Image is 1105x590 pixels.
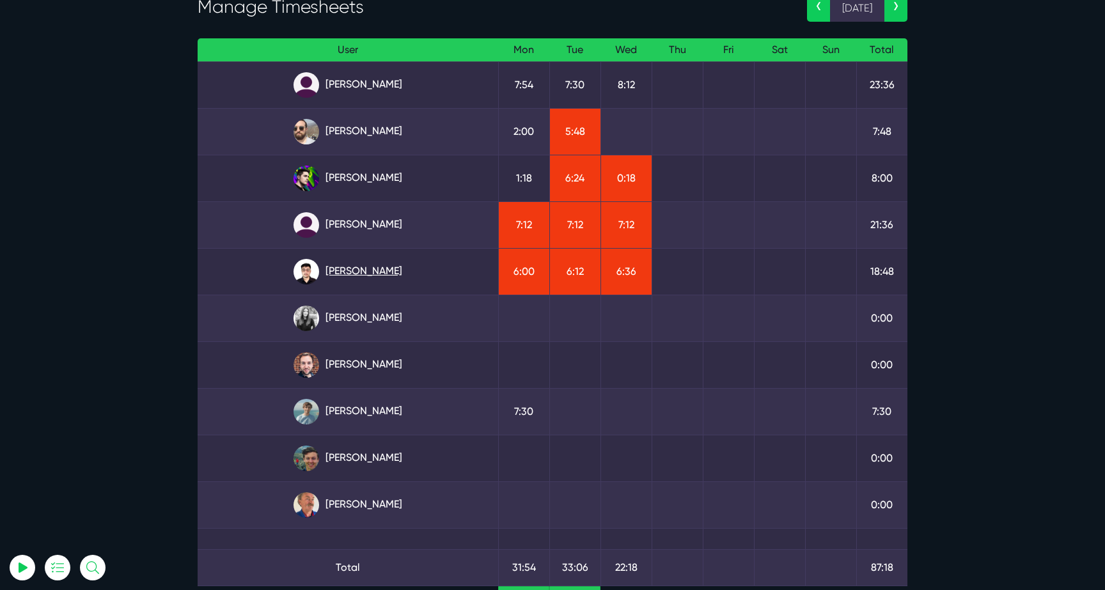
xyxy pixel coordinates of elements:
[294,446,319,471] img: esb8jb8dmrsykbqurfoz.jpg
[498,248,549,295] td: 6:00
[208,119,488,144] a: [PERSON_NAME]
[856,38,907,62] th: Total
[856,108,907,155] td: 7:48
[856,341,907,388] td: 0:00
[600,61,652,108] td: 8:12
[208,212,488,238] a: [PERSON_NAME]
[498,108,549,155] td: 2:00
[198,549,498,586] td: Total
[198,38,498,62] th: User
[549,549,600,586] td: 33:06
[549,38,600,62] th: Tue
[294,259,319,284] img: xv1kmavyemxtguplm5ir.png
[600,248,652,295] td: 6:36
[498,388,549,435] td: 7:30
[208,306,488,331] a: [PERSON_NAME]
[549,61,600,108] td: 7:30
[600,201,652,248] td: 7:12
[294,399,319,424] img: tkl4csrki1nqjgf0pb1z.png
[600,155,652,201] td: 0:18
[856,248,907,295] td: 18:48
[294,166,319,191] img: rxuxidhawjjb44sgel4e.png
[498,549,549,586] td: 31:54
[600,38,652,62] th: Wed
[856,388,907,435] td: 7:30
[294,212,319,238] img: default_qrqg0b.png
[208,446,488,471] a: [PERSON_NAME]
[498,201,549,248] td: 7:12
[208,492,488,518] a: [PERSON_NAME]
[549,201,600,248] td: 7:12
[856,295,907,341] td: 0:00
[856,201,907,248] td: 21:36
[549,248,600,295] td: 6:12
[754,38,805,62] th: Sat
[294,119,319,144] img: ublsy46zpoyz6muduycb.jpg
[208,72,488,98] a: [PERSON_NAME]
[856,155,907,201] td: 8:00
[600,549,652,586] td: 22:18
[856,549,907,586] td: 87:18
[42,150,182,178] input: Email
[703,38,754,62] th: Fri
[294,352,319,378] img: tfogtqcjwjterk6idyiu.jpg
[856,481,907,528] td: 0:00
[498,61,549,108] td: 7:54
[549,108,600,155] td: 5:48
[856,435,907,481] td: 0:00
[208,166,488,191] a: [PERSON_NAME]
[208,399,488,424] a: [PERSON_NAME]
[498,38,549,62] th: Mon
[498,155,549,201] td: 1:18
[294,72,319,98] img: default_qrqg0b.png
[805,38,856,62] th: Sun
[549,155,600,201] td: 6:24
[652,38,703,62] th: Thu
[856,61,907,108] td: 23:36
[208,259,488,284] a: [PERSON_NAME]
[208,352,488,378] a: [PERSON_NAME]
[294,306,319,331] img: rgqpcqpgtbr9fmz9rxmm.jpg
[294,492,319,518] img: canx5m3pdzrsbjzqsess.jpg
[42,226,182,252] button: Log In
